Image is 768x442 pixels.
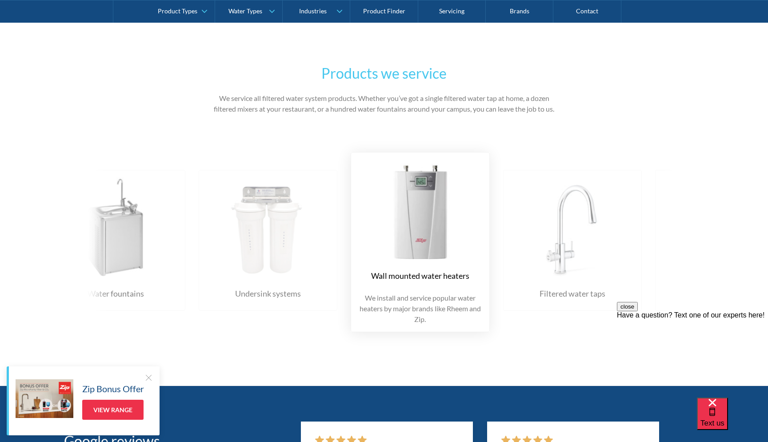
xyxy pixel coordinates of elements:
[540,288,605,300] div: Filtered water taps
[299,7,327,15] div: Industries
[358,293,482,325] p: We install and service popular water heaters by major brands like Rheem and Zip.
[88,288,144,300] div: Water fountains
[211,93,557,114] p: We service all filtered water system products. Whether you’ve got a single filtered water tap at ...
[211,63,557,84] h2: Products we service
[512,177,633,277] img: Filtered water taps
[158,7,197,15] div: Product Types
[371,270,469,282] div: Wall mounted water heaters
[16,379,73,418] img: Zip Bonus Offer
[617,302,768,409] iframe: podium webchat widget prompt
[697,398,768,442] iframe: podium webchat widget bubble
[360,160,480,259] img: Wall mounted water heaters
[55,177,176,277] img: Water fountains
[82,382,144,395] h5: Zip Bonus Offer
[228,7,262,15] div: Water Types
[208,177,328,277] img: Undersink systems
[235,288,301,300] div: Undersink systems
[82,400,144,420] a: View Range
